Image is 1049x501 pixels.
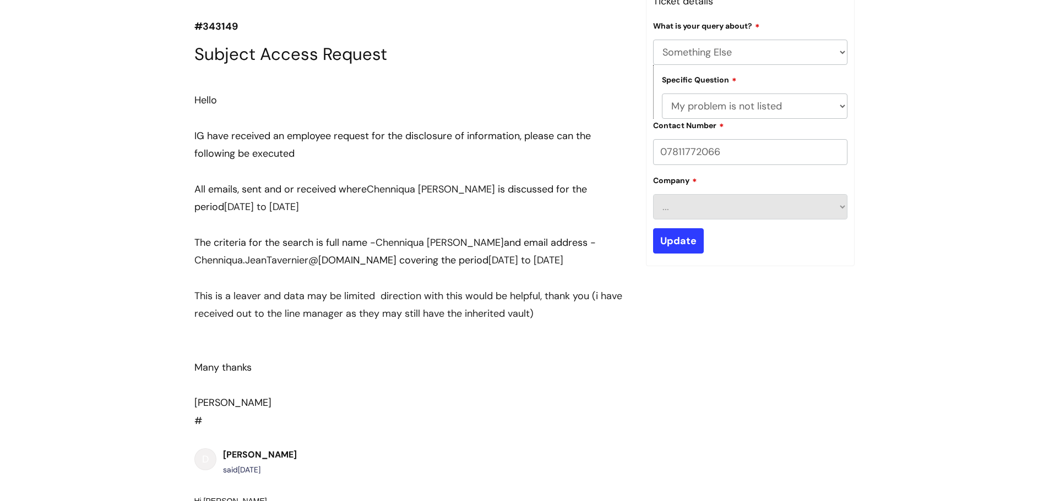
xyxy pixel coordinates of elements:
[653,228,704,254] input: Update
[238,465,260,475] span: Fri, 15 Aug, 2025 at 3:09 PM
[376,236,504,249] span: Chenniqua [PERSON_NAME]
[662,74,737,85] label: Specific Question
[653,174,697,185] label: Company
[194,234,629,269] div: The criteria for the search is full name - and email address -
[194,396,271,409] span: [PERSON_NAME]
[194,91,629,109] div: Hello
[367,183,495,196] span: Chenniqua [PERSON_NAME]
[224,200,299,213] span: [DATE] to [DATE]
[194,289,622,320] span: This is a leaver and data may be limited direction with this would be helpful, thank you (i have ...
[653,119,724,130] label: Contact Number
[223,463,297,477] div: said
[223,449,297,460] b: [PERSON_NAME]
[194,127,629,163] div: IG have received an employee request for the disclosure of information, please can the following ...
[653,20,760,31] label: What is your query about?
[194,18,629,35] p: #343149
[194,448,216,470] div: D
[194,180,629,216] div: All emails, sent and or received where is discussed for the period
[194,254,308,267] span: Chenniqua.JeanTavernier
[194,73,629,430] div: #
[194,254,488,267] span: @[DOMAIN_NAME] covering the period
[194,361,252,374] span: Many thanks
[488,254,563,267] span: [DATE] to [DATE]
[194,44,629,64] h1: Subject Access Request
